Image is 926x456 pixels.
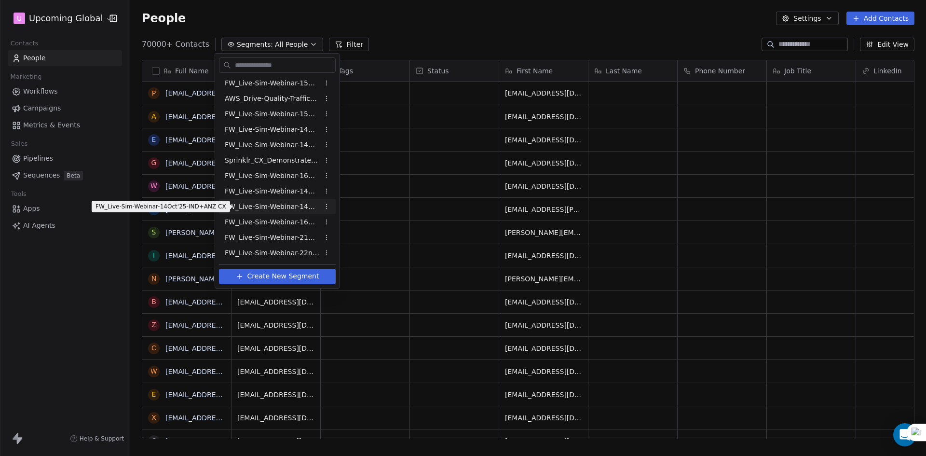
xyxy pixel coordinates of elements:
[219,269,336,284] button: Create New Segment
[225,109,319,119] span: FW_Live-Sim-Webinar-15Oct'25-NA
[225,94,319,104] span: AWS_Drive-Quality-Traffic_5thOct'25
[247,271,319,281] span: Create New Segment
[225,140,319,150] span: FW_Live-Sim-Webinar-14Oct'25-EU
[95,203,226,210] p: FW_Live-Sim-Webinar-14Oct'25-IND+ANZ CX
[225,217,319,227] span: FW_Live-Sim-Webinar-16Oct'25-NA
[225,248,319,258] span: FW_Live-Sim-Webinar-22ndOct'25-NA
[225,202,319,212] span: FW_Live-Sim-Webinar-14Oct'25-IND+ANZ CX
[225,233,319,243] span: FW_Live-Sim-Webinar-21Oct'25-EU
[225,171,319,181] span: FW_Live-Sim-Webinar-16Oct'25-IND+ANZ
[225,155,319,166] span: Sprinklr_CX_Demonstrate_Reg_Drive_[DATE]
[225,186,319,196] span: FW_Live-Sim-Webinar-14Oct'25-EU CX
[225,124,319,135] span: FW_Live-Sim-Webinar-14Oct'25-IND+ANZ
[225,78,319,88] span: FW_Live-Sim-Webinar-15Oct'25-EU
